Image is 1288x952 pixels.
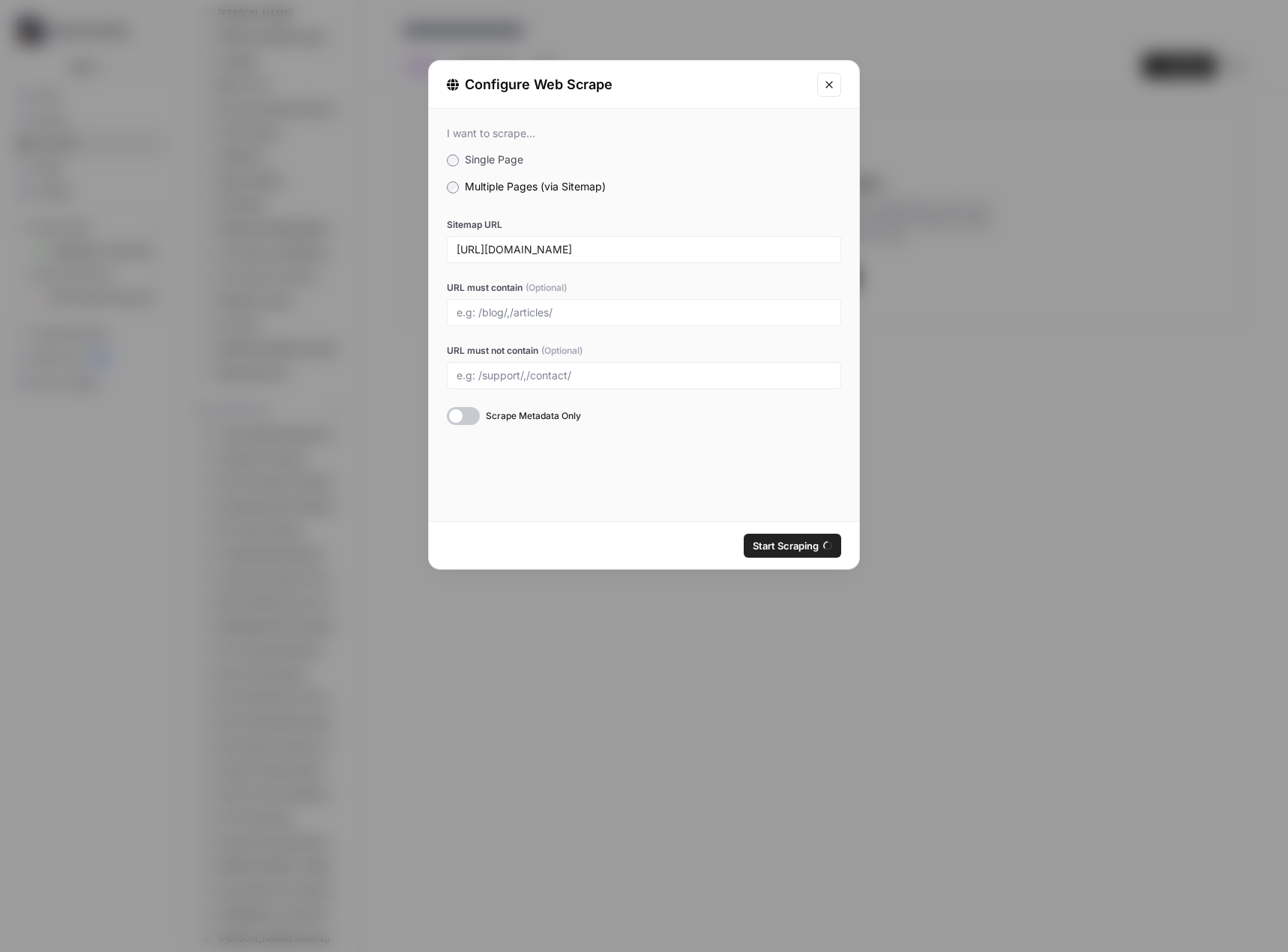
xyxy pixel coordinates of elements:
[447,154,459,166] input: Single Page
[753,538,819,553] span: Start Scraping
[447,218,841,232] label: Sitemap URL
[817,73,841,97] button: Close modal
[447,127,841,140] div: I want to scrape...
[447,344,841,358] label: URL must not contain
[526,281,567,295] span: (Optional)
[486,409,581,423] span: Scrape Metadata Only
[447,281,841,295] label: URL must contain
[457,243,831,256] input: e.g: www.example.com/sitemap.xml
[447,181,459,193] input: Multiple Pages (via Sitemap)
[465,180,606,193] span: Multiple Pages (via Sitemap)
[541,344,583,358] span: (Optional)
[744,534,841,558] button: Start Scraping
[457,306,831,319] input: e.g: /blog/,/articles/
[447,74,808,95] div: Configure Web Scrape
[465,153,523,166] span: Single Page
[457,369,831,382] input: e.g: /support/,/contact/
